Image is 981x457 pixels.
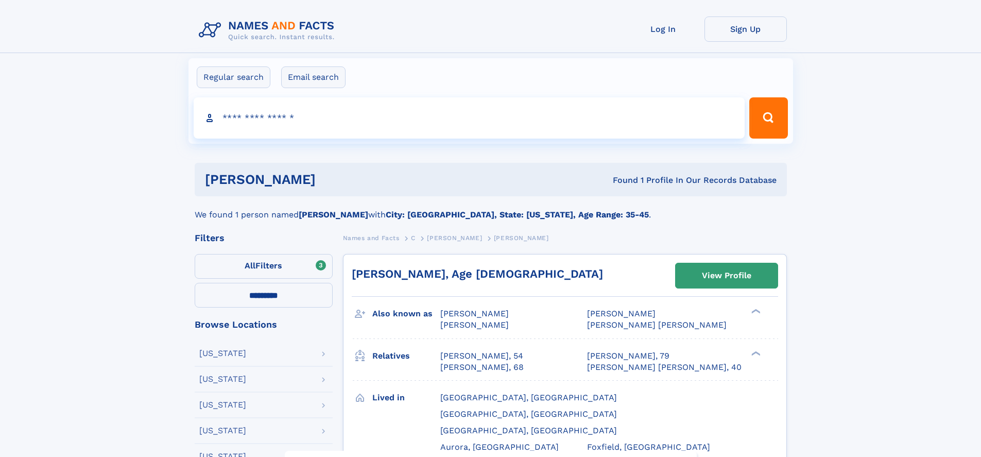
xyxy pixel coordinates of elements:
span: [PERSON_NAME] [587,309,656,318]
button: Search Button [749,97,787,139]
b: City: [GEOGRAPHIC_DATA], State: [US_STATE], Age Range: 35-45 [386,210,649,219]
span: [PERSON_NAME] [440,309,509,318]
b: [PERSON_NAME] [299,210,368,219]
h3: Relatives [372,347,440,365]
label: Regular search [197,66,270,88]
a: Sign Up [704,16,787,42]
span: [GEOGRAPHIC_DATA], [GEOGRAPHIC_DATA] [440,409,617,419]
span: [GEOGRAPHIC_DATA], [GEOGRAPHIC_DATA] [440,426,617,435]
div: We found 1 person named with . [195,196,787,221]
h3: Lived in [372,389,440,407]
span: [PERSON_NAME] [427,234,482,242]
a: [PERSON_NAME], 54 [440,350,523,362]
a: Names and Facts [343,231,400,244]
div: Filters [195,233,333,243]
a: View Profile [676,263,778,288]
div: ❯ [749,350,761,357]
a: [PERSON_NAME] [PERSON_NAME], 40 [587,362,742,373]
div: Found 1 Profile In Our Records Database [464,175,777,186]
a: [PERSON_NAME], Age [DEMOGRAPHIC_DATA] [352,267,603,280]
h3: Also known as [372,305,440,323]
span: [GEOGRAPHIC_DATA], [GEOGRAPHIC_DATA] [440,393,617,402]
span: Aurora, [GEOGRAPHIC_DATA] [440,442,559,452]
div: Browse Locations [195,320,333,329]
a: [PERSON_NAME] [427,231,482,244]
div: View Profile [702,264,751,287]
h1: [PERSON_NAME] [205,173,464,186]
span: [PERSON_NAME] [494,234,549,242]
div: [US_STATE] [199,349,246,358]
span: [PERSON_NAME] [PERSON_NAME] [587,320,727,330]
div: ❯ [749,308,761,315]
span: Foxfield, [GEOGRAPHIC_DATA] [587,442,710,452]
div: [US_STATE] [199,401,246,409]
input: search input [194,97,745,139]
span: All [245,261,255,270]
img: Logo Names and Facts [195,16,343,44]
span: C [411,234,416,242]
label: Email search [281,66,346,88]
span: [PERSON_NAME] [440,320,509,330]
a: Log In [622,16,704,42]
a: C [411,231,416,244]
div: [US_STATE] [199,427,246,435]
div: [US_STATE] [199,375,246,383]
label: Filters [195,254,333,279]
a: [PERSON_NAME], 68 [440,362,524,373]
a: [PERSON_NAME], 79 [587,350,669,362]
